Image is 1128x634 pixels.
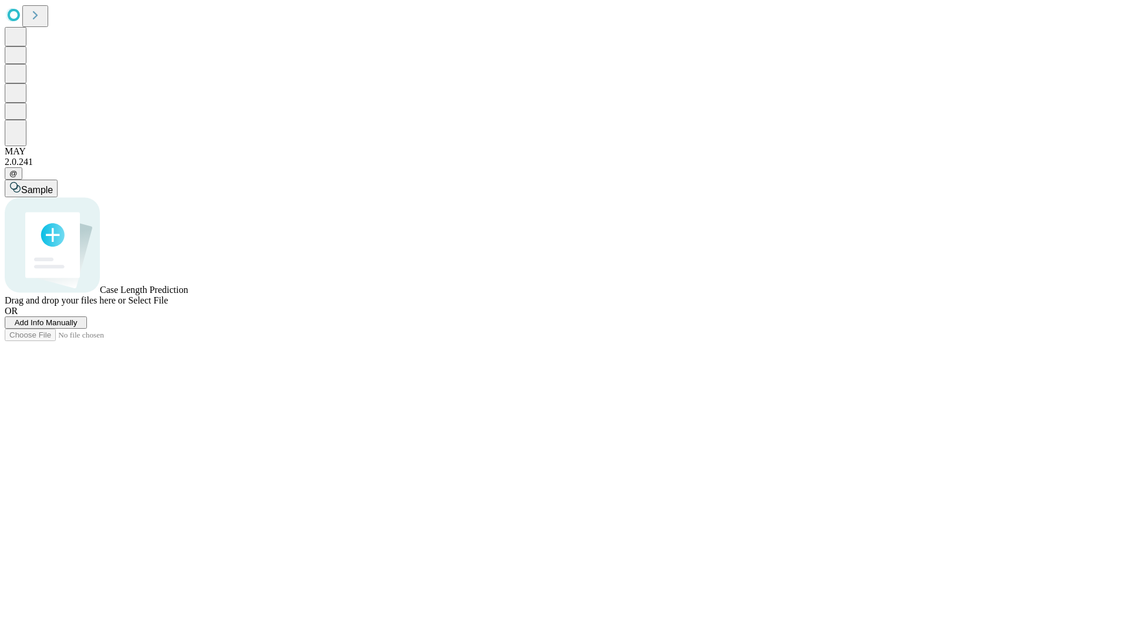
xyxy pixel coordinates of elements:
button: Add Info Manually [5,316,87,329]
button: @ [5,167,22,180]
div: 2.0.241 [5,157,1123,167]
button: Sample [5,180,58,197]
span: @ [9,169,18,178]
span: OR [5,306,18,316]
span: Sample [21,185,53,195]
span: Case Length Prediction [100,285,188,295]
span: Select File [128,295,168,305]
span: Add Info Manually [15,318,78,327]
span: Drag and drop your files here or [5,295,126,305]
div: MAY [5,146,1123,157]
